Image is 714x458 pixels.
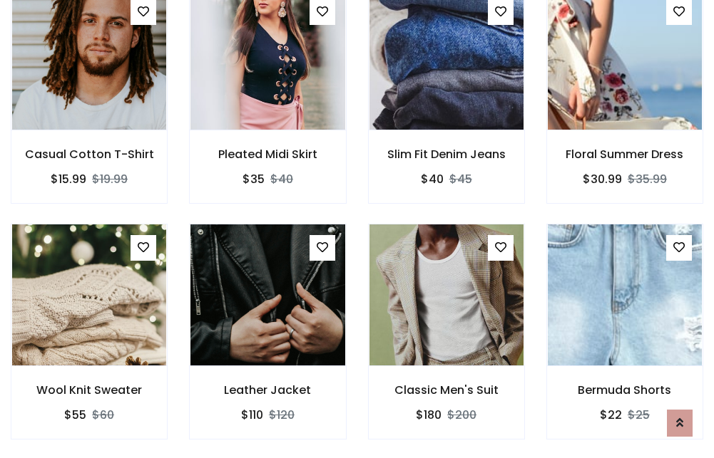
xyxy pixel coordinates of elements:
[270,171,293,187] del: $40
[190,383,345,397] h6: Leather Jacket
[369,147,524,161] h6: Slim Fit Denim Jeans
[51,172,86,186] h6: $15.99
[628,171,667,187] del: $35.99
[243,172,265,186] h6: $35
[190,147,345,161] h6: Pleated Midi Skirt
[269,407,295,423] del: $120
[628,407,650,423] del: $25
[64,408,86,422] h6: $55
[421,172,444,186] h6: $40
[369,383,524,397] h6: Classic Men's Suit
[92,407,114,423] del: $60
[11,383,167,397] h6: Wool Knit Sweater
[600,408,622,422] h6: $22
[447,407,476,423] del: $200
[241,408,263,422] h6: $110
[547,147,703,161] h6: Floral Summer Dress
[449,171,472,187] del: $45
[416,408,442,422] h6: $180
[547,383,703,397] h6: Bermuda Shorts
[92,171,128,187] del: $19.99
[583,172,622,186] h6: $30.99
[11,147,167,161] h6: Casual Cotton T-Shirt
